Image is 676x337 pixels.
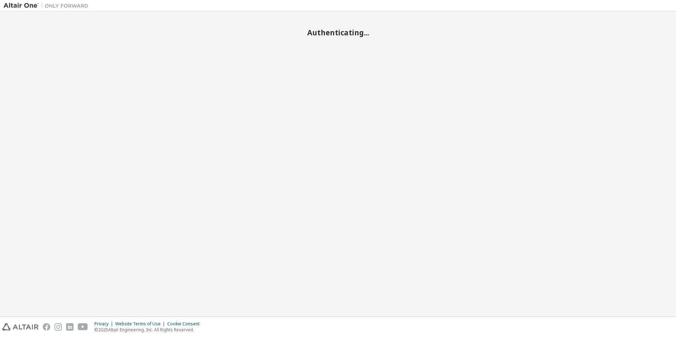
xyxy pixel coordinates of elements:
[66,323,74,331] img: linkedin.svg
[94,321,115,327] div: Privacy
[115,321,167,327] div: Website Terms of Use
[54,323,62,331] img: instagram.svg
[43,323,50,331] img: facebook.svg
[4,28,672,37] h2: Authenticating...
[94,327,204,333] p: © 2025 Altair Engineering, Inc. All Rights Reserved.
[167,321,204,327] div: Cookie Consent
[4,2,92,9] img: Altair One
[2,323,39,331] img: altair_logo.svg
[78,323,88,331] img: youtube.svg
